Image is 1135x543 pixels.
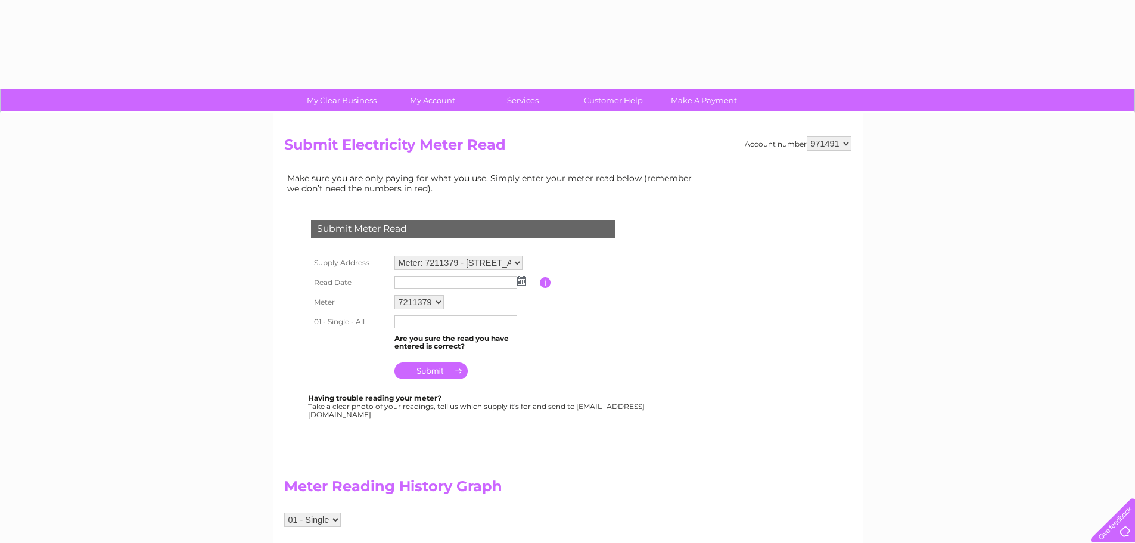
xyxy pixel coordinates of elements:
[308,394,646,418] div: Take a clear photo of your readings, tell us which supply it's for and send to [EMAIL_ADDRESS][DO...
[474,89,572,111] a: Services
[284,136,851,159] h2: Submit Electricity Meter Read
[655,89,753,111] a: Make A Payment
[311,220,615,238] div: Submit Meter Read
[745,136,851,151] div: Account number
[284,170,701,196] td: Make sure you are only paying for what you use. Simply enter your meter read below (remember we d...
[308,393,441,402] b: Having trouble reading your meter?
[394,362,468,379] input: Submit
[308,292,391,312] th: Meter
[308,312,391,331] th: 01 - Single - All
[308,253,391,273] th: Supply Address
[308,273,391,292] th: Read Date
[564,89,663,111] a: Customer Help
[383,89,481,111] a: My Account
[391,331,540,354] td: Are you sure the read you have entered is correct?
[293,89,391,111] a: My Clear Business
[540,277,551,288] input: Information
[284,478,701,501] h2: Meter Reading History Graph
[517,276,526,286] img: ...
